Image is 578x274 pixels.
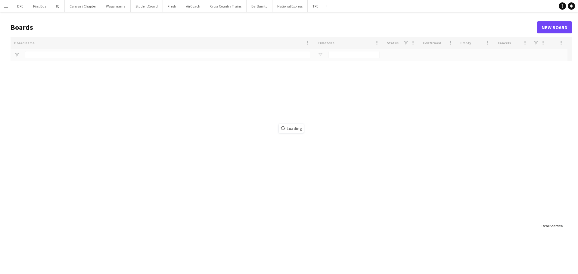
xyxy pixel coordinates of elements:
[65,0,101,12] button: Canvas / Chapter
[561,223,563,228] span: 0
[101,0,131,12] button: Wagamama
[131,0,163,12] button: StudentCrowd
[51,0,65,12] button: IQ
[541,223,560,228] span: Total Boards
[181,0,205,12] button: AirCoach
[163,0,181,12] button: Fresh
[272,0,308,12] button: National Express
[12,0,28,12] button: DFE
[537,21,572,33] a: New Board
[28,0,51,12] button: First Bus
[205,0,247,12] button: Cross Country Trains
[247,0,272,12] button: BarBurrito
[11,23,537,32] h1: Boards
[308,0,323,12] button: TPE
[541,220,563,232] div: :
[279,124,304,133] span: Loading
